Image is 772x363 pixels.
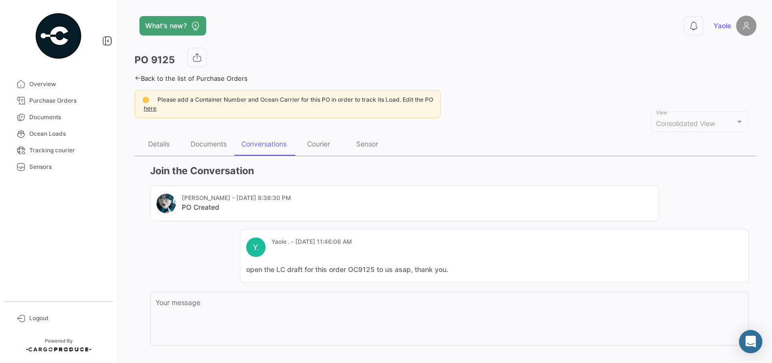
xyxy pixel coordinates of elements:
[29,129,105,138] span: Ocean Loads
[156,194,176,213] img: IMG_20220614_122528.jpg
[148,140,170,148] div: Details
[29,163,105,171] span: Sensors
[736,16,756,36] img: placeholder-user.png
[182,194,291,202] mat-card-subtitle: [PERSON_NAME] - [DATE] 8:38:30 PM
[8,126,109,142] a: Ocean Loads
[29,96,105,105] span: Purchase Orders
[739,330,762,353] div: Abrir Intercom Messenger
[145,21,187,31] span: What's new?
[8,142,109,159] a: Tracking courier
[29,113,105,122] span: Documents
[182,202,291,212] mat-card-title: PO Created
[246,265,742,274] mat-card-content: open the LC draft for this order OC9125 to us asap, thank you.
[356,140,378,148] div: Sensor
[135,74,248,82] a: Back to the list of Purchase Orders
[34,12,83,60] img: powered-by.png
[29,146,105,155] span: Tracking courier
[157,96,433,103] span: Please add a Container Number and Ocean Carrier for this PO in order to track its Load. Edit the PO
[307,140,330,148] div: Courier
[271,237,352,246] mat-card-subtitle: Yaole . - [DATE] 11:46:06 AM
[241,140,287,148] div: Conversations
[714,21,731,31] span: Yaole
[246,237,266,257] div: Y.
[8,159,109,175] a: Sensors
[29,80,105,89] span: Overview
[139,16,206,36] button: What's new?
[150,164,749,178] h3: Join the Conversation
[191,140,227,148] div: Documents
[8,76,109,92] a: Overview
[142,105,158,112] a: here
[8,109,109,126] a: Documents
[29,314,105,323] span: Logout
[135,53,175,67] h3: PO 9125
[656,119,715,127] span: Consolidated View
[8,92,109,109] a: Purchase Orders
